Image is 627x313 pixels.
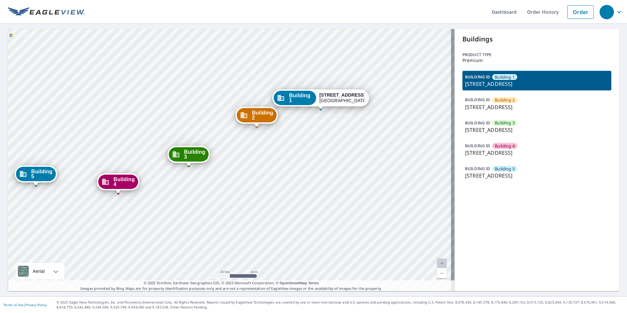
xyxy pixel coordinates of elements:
[465,143,490,149] p: BUILDING ID
[16,263,64,279] div: Aerial
[280,280,307,285] a: OpenStreetMap
[465,97,490,102] p: BUILDING ID
[465,80,609,88] p: [STREET_ADDRESS]
[3,303,24,307] a: Terms of Use
[144,280,319,286] span: © 2025 TomTom, Earthstar Geographics SIO, © 2025 Microsoft Corporation, ©
[3,303,47,307] p: |
[495,166,515,172] span: Building 5
[14,165,57,186] div: Dropped pin, building Building 5, Commercial property, 1905 Old Russellville Pike Clarksville, TN...
[8,7,85,17] img: EV Logo
[97,173,139,194] div: Dropped pin, building Building 4, Commercial property, 1905 Old Russellville Pike Clarksville, TN...
[465,172,609,180] p: [STREET_ADDRESS]
[437,258,447,268] a: Current Level 20, Zoom In Disabled
[495,97,515,103] span: Building 2
[495,74,515,80] span: Building 1
[462,34,611,44] p: Buildings
[319,92,365,98] strong: [STREET_ADDRESS]
[184,149,205,159] span: Building 3
[319,92,364,103] div: [GEOGRAPHIC_DATA]
[31,263,47,279] div: Aerial
[289,93,313,103] span: Building 1
[465,166,490,171] p: BUILDING ID
[272,89,369,110] div: Dropped pin, building Building 1, Commercial property, 1905 Old Russellville Pike Clarksville, TN...
[495,120,515,126] span: Building 3
[465,126,609,134] p: [STREET_ADDRESS]
[495,143,515,149] span: Building 4
[113,177,135,187] span: Building 4
[462,52,611,58] p: Product type
[235,107,278,127] div: Dropped pin, building Building 2, Commercial property, 1905 Old Russellville Pike Clarksville, TN...
[465,149,609,157] p: [STREET_ADDRESS]
[167,146,210,166] div: Dropped pin, building Building 3, Commercial property, 1905 Old Russellville Pike Clarksville, TN...
[437,268,447,278] a: Current Level 20, Zoom Out
[465,103,609,111] p: [STREET_ADDRESS]
[308,280,319,285] a: Terms
[25,303,47,307] a: Privacy Policy
[462,58,611,63] p: Premium
[465,74,490,80] p: BUILDING ID
[252,110,273,120] span: Building 2
[8,280,455,291] p: Images provided by Bing Maps are for property identification purposes only and are not a represen...
[31,169,52,179] span: Building 5
[567,5,594,19] a: Order
[465,120,490,126] p: BUILDING ID
[56,300,624,310] p: © 2025 Eagle View Technologies, Inc. and Pictometry International Corp. All Rights Reserved. Repo...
